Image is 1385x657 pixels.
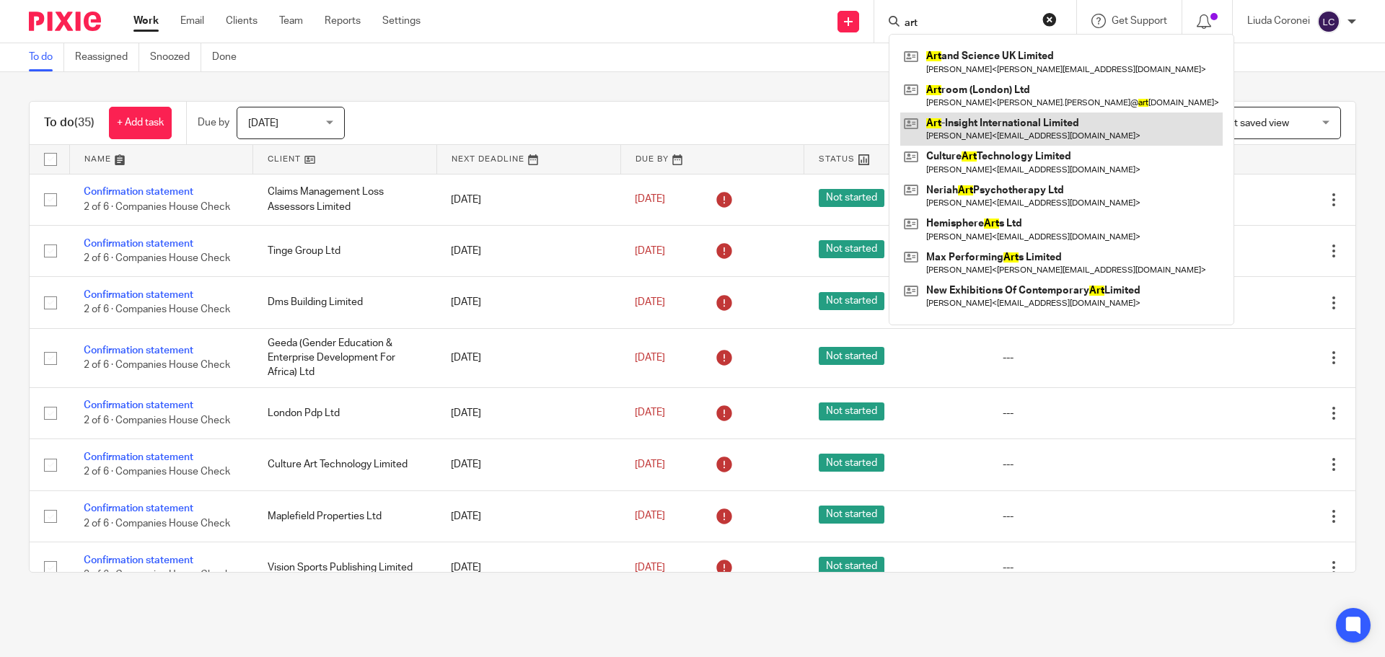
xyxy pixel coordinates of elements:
[1003,406,1158,420] div: ---
[248,118,278,128] span: [DATE]
[819,402,884,420] span: Not started
[84,415,230,425] span: 2 of 6 · Companies House Check
[180,14,204,28] a: Email
[74,117,94,128] span: (35)
[819,292,884,310] span: Not started
[84,305,230,315] span: 2 of 6 · Companies House Check
[819,557,884,575] span: Not started
[84,290,193,300] a: Confirmation statement
[84,519,230,529] span: 2 of 6 · Companies House Check
[84,467,230,477] span: 2 of 6 · Companies House Check
[819,240,884,258] span: Not started
[84,202,230,212] span: 2 of 6 · Companies House Check
[635,511,665,521] span: [DATE]
[819,347,884,365] span: Not started
[253,490,437,542] td: Maplefield Properties Ltd
[84,400,193,410] a: Confirmation statement
[253,225,437,276] td: Tinge Group Ltd
[635,353,665,363] span: [DATE]
[436,328,620,387] td: [DATE]
[1042,12,1057,27] button: Clear
[1003,457,1158,472] div: ---
[84,345,193,356] a: Confirmation statement
[253,542,437,593] td: Vision Sports Publishing Limited
[436,225,620,276] td: [DATE]
[1003,350,1158,365] div: ---
[253,174,437,225] td: Claims Management Loss Assessors Limited
[84,570,230,580] span: 2 of 6 · Companies House Check
[436,174,620,225] td: [DATE]
[84,360,230,370] span: 2 of 6 · Companies House Check
[819,189,884,207] span: Not started
[1003,560,1158,575] div: ---
[253,439,437,490] td: Culture Art Technology Limited
[635,563,665,573] span: [DATE]
[635,408,665,418] span: [DATE]
[84,239,193,249] a: Confirmation statement
[109,107,172,139] a: + Add task
[436,542,620,593] td: [DATE]
[635,246,665,256] span: [DATE]
[84,555,193,565] a: Confirmation statement
[325,14,361,28] a: Reports
[29,43,64,71] a: To do
[635,459,665,469] span: [DATE]
[133,14,159,28] a: Work
[436,490,620,542] td: [DATE]
[44,115,94,131] h1: To do
[226,14,258,28] a: Clients
[253,277,437,328] td: Dms Building Limited
[1247,14,1310,28] p: Liuda Coronei
[279,14,303,28] a: Team
[436,387,620,438] td: [DATE]
[1317,10,1340,33] img: svg%3E
[635,297,665,307] span: [DATE]
[198,115,229,130] p: Due by
[253,387,437,438] td: London Pdp Ltd
[75,43,139,71] a: Reassigned
[253,328,437,387] td: Geeda (Gender Education & Enterprise Development For Africa) Ltd
[212,43,247,71] a: Done
[84,452,193,462] a: Confirmation statement
[1112,16,1167,26] span: Get Support
[150,43,201,71] a: Snoozed
[84,187,193,197] a: Confirmation statement
[29,12,101,31] img: Pixie
[436,277,620,328] td: [DATE]
[1208,118,1289,128] span: Select saved view
[84,253,230,263] span: 2 of 6 · Companies House Check
[819,506,884,524] span: Not started
[903,17,1033,30] input: Search
[819,454,884,472] span: Not started
[436,439,620,490] td: [DATE]
[84,503,193,513] a: Confirmation statement
[635,195,665,205] span: [DATE]
[382,14,421,28] a: Settings
[1003,509,1158,524] div: ---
